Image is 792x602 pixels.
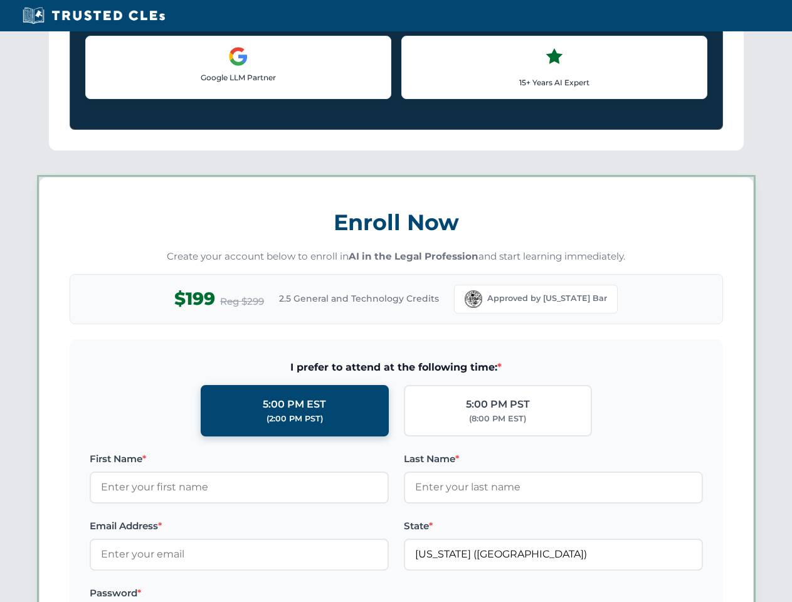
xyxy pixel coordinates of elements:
div: (8:00 PM EST) [469,413,526,425]
span: Reg $299 [220,294,264,309]
label: Email Address [90,519,389,534]
img: Trusted CLEs [19,6,169,25]
p: Google LLM Partner [96,71,381,83]
div: 5:00 PM EST [263,396,326,413]
div: 5:00 PM PST [466,396,530,413]
img: Florida Bar [465,290,482,308]
input: Florida (FL) [404,539,703,570]
h3: Enroll Now [70,203,723,242]
input: Enter your email [90,539,389,570]
p: 15+ Years AI Expert [412,77,697,88]
p: Create your account below to enroll in and start learning immediately. [70,250,723,264]
input: Enter your first name [90,472,389,503]
div: (2:00 PM PST) [267,413,323,425]
strong: AI in the Legal Profession [349,250,478,262]
label: First Name [90,451,389,467]
span: I prefer to attend at the following time: [90,359,703,376]
span: 2.5 General and Technology Credits [279,292,439,305]
span: Approved by [US_STATE] Bar [487,292,607,305]
span: $199 [174,285,215,313]
label: State [404,519,703,534]
label: Last Name [404,451,703,467]
input: Enter your last name [404,472,703,503]
label: Password [90,586,389,601]
img: Google [228,46,248,66]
